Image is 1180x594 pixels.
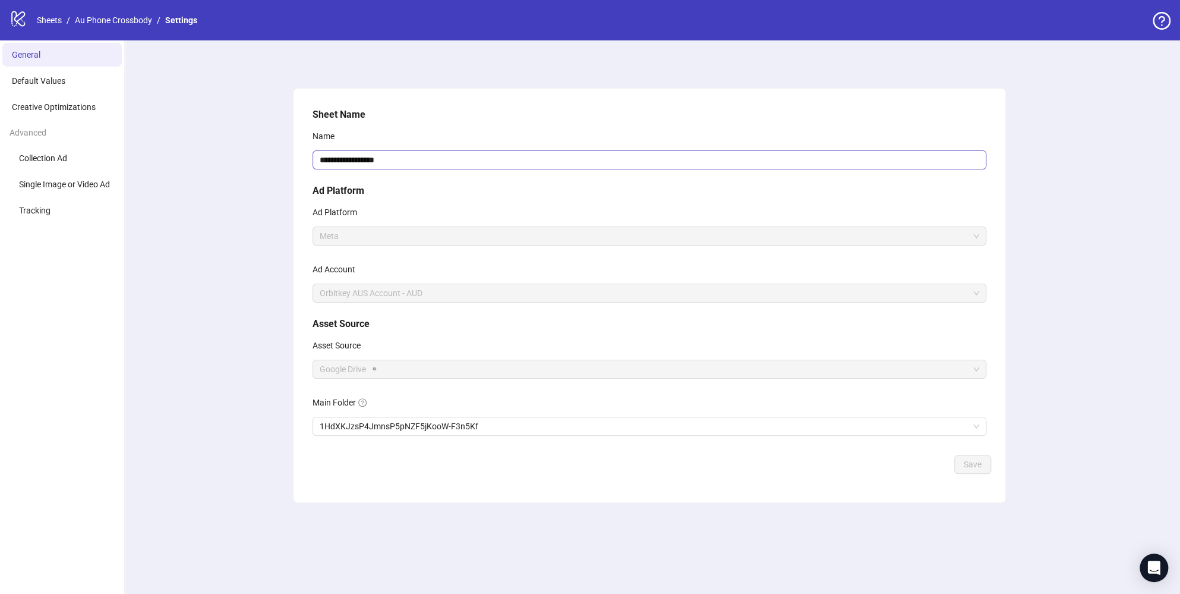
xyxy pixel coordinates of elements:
div: Tooltip anchor [369,363,380,374]
h5: Asset Source [313,317,986,331]
span: General [12,50,40,59]
a: Au Phone Crossbody [72,14,154,27]
div: Open Intercom Messenger [1140,554,1168,582]
span: Creative Optimizations [12,102,96,112]
span: Orbitkey AUS Account - AUD [320,284,979,302]
li: / [157,14,160,27]
span: Meta [320,227,979,245]
span: Single Image or Video Ad [19,180,110,189]
span: question-circle [1153,12,1170,30]
label: Ad Account [313,260,363,279]
span: question-circle [358,398,367,407]
a: Sheets [34,14,64,27]
h5: Sheet Name [313,108,986,122]
input: Name [313,150,986,169]
label: Name [313,127,342,146]
span: Google Drive [320,360,979,378]
span: Tracking [19,206,51,215]
span: Default Values [12,76,65,86]
h5: Ad Platform [313,184,986,198]
span: Collection Ad [19,153,67,163]
a: Settings [163,14,200,27]
button: Save [954,455,991,474]
label: Main Folder [313,393,374,412]
label: Ad Platform [313,203,365,222]
li: / [67,14,70,27]
span: 1HdXKJzsP4JmnsP5pNZF5jKooW-F3n5Kf [320,417,979,435]
label: Asset Source [313,336,368,355]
